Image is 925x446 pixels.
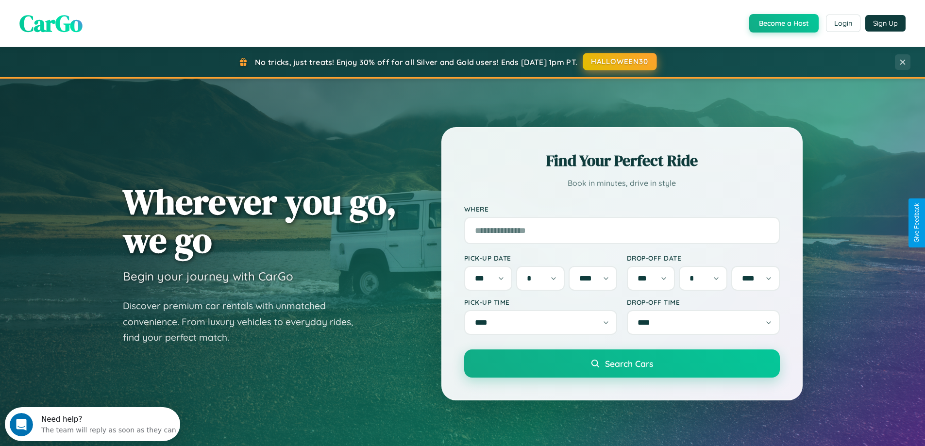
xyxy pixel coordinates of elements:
[749,14,819,33] button: Become a Host
[5,407,180,441] iframe: Intercom live chat discovery launcher
[464,205,780,213] label: Where
[464,176,780,190] p: Book in minutes, drive in style
[913,203,920,243] div: Give Feedback
[464,298,617,306] label: Pick-up Time
[627,298,780,306] label: Drop-off Time
[464,254,617,262] label: Pick-up Date
[583,53,657,70] button: HALLOWEEN30
[19,7,83,39] span: CarGo
[826,15,860,32] button: Login
[865,15,906,32] button: Sign Up
[605,358,653,369] span: Search Cars
[123,182,397,259] h1: Wherever you go, we go
[36,8,171,16] div: Need help?
[36,16,171,26] div: The team will reply as soon as they can
[464,349,780,378] button: Search Cars
[4,4,181,31] div: Open Intercom Messenger
[255,57,577,67] span: No tricks, just treats! Enjoy 30% off for all Silver and Gold users! Ends [DATE] 1pm PT.
[10,413,33,436] iframe: Intercom live chat
[464,150,780,171] h2: Find Your Perfect Ride
[123,298,366,346] p: Discover premium car rentals with unmatched convenience. From luxury vehicles to everyday rides, ...
[123,269,293,283] h3: Begin your journey with CarGo
[627,254,780,262] label: Drop-off Date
